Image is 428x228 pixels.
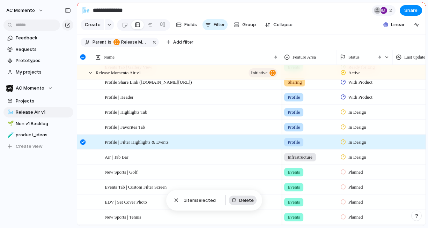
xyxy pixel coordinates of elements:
a: Feedback [3,33,73,43]
span: Events [288,184,300,191]
span: Name [104,54,115,61]
span: Profile | Highlights Tab [105,108,147,116]
div: 🌬️ [7,108,12,116]
span: Profile [288,94,300,101]
span: New Sports | Golf [105,168,138,176]
span: Delete [239,197,254,204]
span: Profile [288,109,300,116]
button: 🌬️ [80,5,91,16]
button: 🧪 [6,131,13,138]
button: Create view [3,141,73,152]
span: 2 [389,7,394,14]
button: Create [81,19,104,30]
button: AC Momento [3,5,47,16]
span: Release Momento Air v1 [113,39,148,45]
a: 🌱Non v1 Backlog [3,119,73,129]
span: Feature Area [293,54,316,61]
span: Planned [348,214,363,221]
button: 🌱 [6,120,13,127]
span: Planned [348,169,363,176]
span: In Design [348,139,366,146]
a: Requests [3,44,73,55]
button: 🌬️ [6,109,13,116]
span: 1 [184,197,186,203]
span: Release Momento Air v1 [121,39,148,45]
span: Fields [184,21,197,28]
span: Events [288,199,300,206]
span: Add filter [173,39,193,45]
span: Profile [288,124,300,131]
button: AC Momento [3,83,73,93]
a: 🧪product_ideas [3,130,73,140]
span: Active [348,69,361,76]
span: AC Momento [6,7,35,14]
button: Group [230,19,259,30]
span: Last update [404,54,425,61]
span: Profile | Header [105,93,133,101]
span: Air | Tab Bar [105,153,128,161]
span: Profile | Favorites Tab [105,123,145,131]
span: Feedback [16,35,71,41]
button: Collapse [262,19,295,30]
span: Filter [214,21,225,28]
button: is [106,38,113,46]
span: Events [288,169,300,176]
button: Delete [229,196,257,205]
div: 🌬️ [82,6,90,15]
span: initiative [251,68,267,78]
a: Projects [3,96,73,106]
span: is [108,39,111,45]
span: Non v1 Backlog [16,120,71,127]
span: Parent [93,39,106,45]
a: My projects [3,67,73,77]
span: Infrastructure [288,154,312,161]
span: In Design [348,109,366,116]
span: In Design [348,154,366,161]
span: Planned [348,184,363,191]
span: New Sports | Tennis [105,213,141,221]
span: AC Momento [16,85,44,92]
span: EDV | Set Cover Photo [105,198,147,206]
span: With Product [348,79,372,86]
span: Sharing [288,79,302,86]
button: Linear [381,20,407,30]
span: Events Tab | Custom Filter Screen [105,183,167,191]
span: Prototypes [16,57,71,64]
div: 🌱 [7,120,12,128]
button: Release Momento Air v1 [112,38,150,46]
span: Profile | Filter Highlights & Events [105,138,169,146]
span: Release Air v1 [16,109,71,116]
span: item selected [184,197,220,204]
span: Release Momento Air v1 [96,68,141,76]
span: My projects [16,69,71,76]
span: Create [85,21,101,28]
span: Group [242,21,256,28]
span: Events [288,214,300,221]
a: 🌬️Release Air v1 [3,107,73,117]
button: Add filter [162,37,198,47]
span: Linear [391,21,405,28]
span: Requests [16,46,71,53]
button: Share [400,5,422,16]
span: Collapse [273,21,293,28]
span: Planned [348,199,363,206]
a: Prototypes [3,55,73,66]
button: Fields [173,19,200,30]
button: initiative [249,68,278,77]
div: 🧪 [7,131,12,139]
span: Create view [16,143,43,150]
span: Profile [288,139,300,146]
span: Share [404,7,418,14]
span: Status [348,54,360,61]
span: Profile Share Link ([DOMAIN_NAME][URL]) [105,78,192,86]
span: Projects [16,98,71,105]
span: product_ideas [16,131,71,138]
span: With Product [348,94,372,101]
span: In Design [348,124,366,131]
button: Filter [202,19,228,30]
